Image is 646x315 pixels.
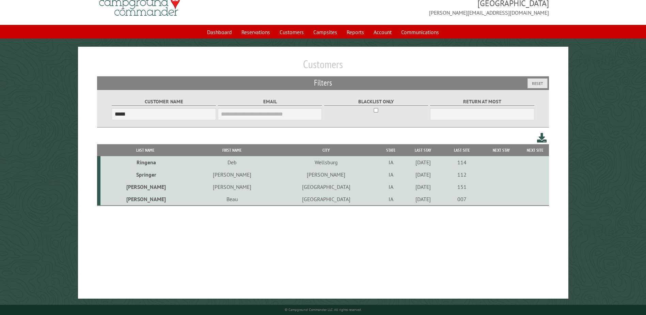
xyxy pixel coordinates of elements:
td: Wellsburg [274,156,378,168]
h2: Filters [97,76,549,89]
div: [DATE] [405,159,442,166]
th: State [378,144,404,156]
th: Last Stay [404,144,443,156]
td: [PERSON_NAME] [100,181,190,193]
a: Account [369,26,396,39]
label: Return at most [430,98,534,106]
a: Campsites [309,26,341,39]
div: [DATE] [405,183,442,190]
td: 112 [443,168,481,181]
th: City [274,144,378,156]
td: [PERSON_NAME] [190,181,274,193]
td: IA [378,193,404,206]
td: [GEOGRAPHIC_DATA] [274,193,378,206]
div: [DATE] [405,171,442,178]
td: Springer [100,168,190,181]
th: Last Site [443,144,481,156]
td: IA [378,181,404,193]
a: Download this customer list (.csv) [537,132,547,144]
th: Next Site [522,144,549,156]
a: Communications [397,26,443,39]
td: [PERSON_NAME] [100,193,190,206]
td: IA [378,156,404,168]
label: Blacklist only [324,98,428,106]
td: [PERSON_NAME] [190,168,274,181]
a: Customers [275,26,308,39]
th: Last Name [100,144,190,156]
td: [GEOGRAPHIC_DATA] [274,181,378,193]
td: 007 [443,193,481,206]
td: 114 [443,156,481,168]
td: Deb [190,156,274,168]
td: Beau [190,193,274,206]
a: Reports [343,26,368,39]
td: Ringena [100,156,190,168]
h1: Customers [97,58,549,76]
a: Dashboard [203,26,236,39]
a: Reservations [237,26,274,39]
td: 151 [443,181,481,193]
th: Next Stay [481,144,521,156]
td: [PERSON_NAME] [274,168,378,181]
label: Customer Name [112,98,216,106]
th: First Name [190,144,274,156]
label: Email [218,98,322,106]
div: [DATE] [405,196,442,202]
td: IA [378,168,404,181]
small: © Campground Commander LLC. All rights reserved. [285,307,362,312]
button: Reset [527,78,548,88]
